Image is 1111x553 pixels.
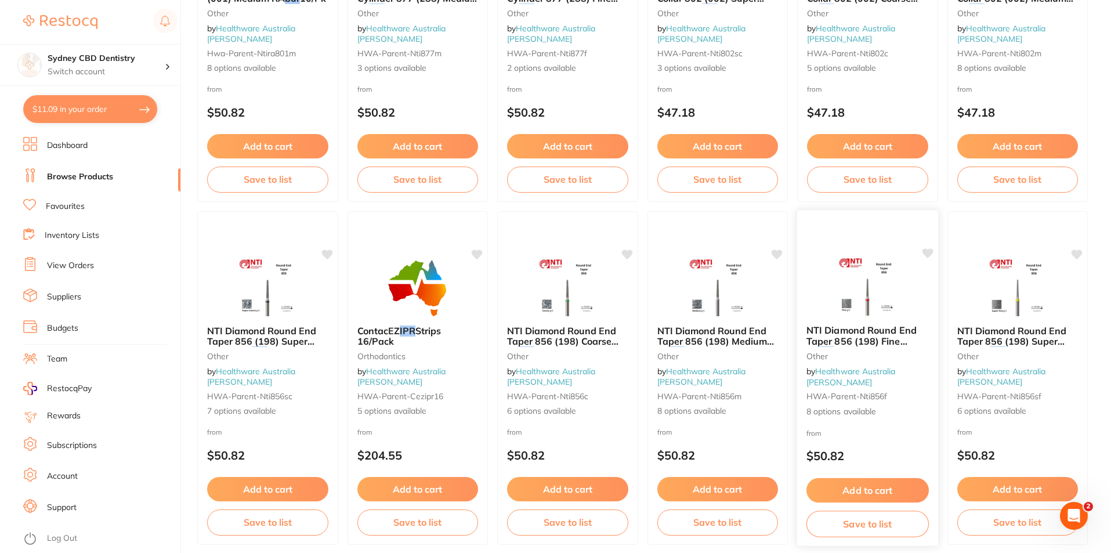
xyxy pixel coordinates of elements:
button: Add to cart [806,478,929,503]
button: Save to list [957,167,1079,192]
button: Log Out [23,530,177,548]
span: NTI Diamond Round End Taper 856 (198) Super Coarse FG [207,325,316,358]
em: bur [819,3,834,15]
span: 3 options available [657,63,779,74]
p: $47.18 [657,106,779,119]
b: NTI Diamond Round End Taper 856 (198) Fine FG bur 10/Pk [806,325,929,346]
button: Add to cart [807,134,928,158]
a: Support [47,502,77,514]
button: Save to list [507,167,628,192]
span: Strips 16/Pack [357,325,441,347]
span: from [507,428,522,436]
span: from [207,428,222,436]
span: by [657,366,746,387]
img: Sydney CBD Dentistry [18,53,41,77]
button: Add to cart [957,477,1079,501]
button: $11.09 in your order [23,95,157,123]
p: $47.18 [807,106,928,119]
span: from [357,428,372,436]
a: Favourites [46,201,85,212]
span: by [357,366,446,387]
small: other [507,352,628,361]
small: other [957,9,1079,18]
em: bur [702,3,717,15]
span: by [507,366,595,387]
button: Save to list [357,167,479,192]
span: by [507,23,595,44]
p: $50.82 [507,449,628,462]
a: Healthware Australia [PERSON_NAME] [357,366,446,387]
span: 10/Pk [385,3,411,15]
span: from [957,428,972,436]
span: by [806,366,896,388]
span: by [957,23,1045,44]
span: 6 options available [957,406,1079,417]
button: Add to cart [507,134,628,158]
a: Healthware Australia [PERSON_NAME] [657,23,746,44]
b: NTI Diamond Round End Taper 856 (198) Super Coarse FG bur 10/Pk [207,326,328,347]
span: 10/Pk [534,346,560,358]
button: Save to list [357,509,479,535]
span: HWA-parent-nti802m [957,48,1041,59]
span: NTI Diamond Round End Taper 856 (198) Medium FG [657,325,774,358]
span: RestocqPay [47,383,92,395]
span: 10/Pk [267,346,293,358]
button: Add to cart [357,134,479,158]
img: Restocq Logo [23,15,97,29]
span: by [807,23,895,44]
em: bur [990,346,1005,358]
button: Add to cart [657,477,779,501]
p: $50.82 [957,449,1079,462]
small: Orthodontics [357,352,479,361]
small: other [507,9,628,18]
b: ContacEZ IPR Strips 16/Pack [357,326,479,347]
img: NTI Diamond Round End Taper 856 (198) Coarse FG bur 10/Pk [530,258,605,316]
small: other [207,9,328,18]
span: HWA-parent-nti856sf [957,391,1041,402]
span: ContacEZ [357,325,400,337]
a: Dashboard [47,140,88,151]
p: Switch account [48,66,165,78]
span: 2 [1084,502,1093,511]
a: Budgets [47,323,78,334]
span: 5 options available [357,406,479,417]
span: HWA-parent-nti856m [657,391,741,402]
button: Save to list [207,167,328,192]
button: Save to list [957,509,1079,535]
b: NTI Diamond Round End Taper 856 (198) Super Fine FG bur 10/Pk [957,326,1079,347]
span: by [207,366,295,387]
h4: Sydney CBD Dentistry [48,53,165,64]
p: $50.82 [657,449,779,462]
em: bur [519,3,534,15]
small: other [657,352,779,361]
button: Add to cart [357,477,479,501]
span: NTI Diamond Round End Taper 856 (198) Super Fine FG [957,325,1066,358]
img: NTI Diamond Round End Taper 856 (198) Medium FG bur 10/Pk [680,258,755,316]
button: Add to cart [207,134,328,158]
a: Healthware Australia [PERSON_NAME] [806,366,896,388]
span: 8 options available [657,406,779,417]
a: Healthware Australia [PERSON_NAME] [957,23,1045,44]
span: from [357,85,372,93]
em: bur [370,3,385,15]
a: Healthware Australia [PERSON_NAME] [657,366,746,387]
button: Save to list [507,509,628,535]
button: Save to list [657,167,779,192]
span: by [207,23,295,44]
small: other [207,352,328,361]
span: NTI Diamond Round End Taper 856 (198) Fine FG [806,324,917,357]
em: IPR [400,325,415,337]
span: 8 options available [806,406,929,417]
span: 10/Pk [717,3,743,15]
span: from [507,85,522,93]
span: from [957,85,972,93]
span: 8 options available [957,63,1079,74]
span: 3 options available [357,63,479,74]
p: $50.82 [207,449,328,462]
span: 6 options available [507,406,628,417]
a: Healthware Australia [PERSON_NAME] [957,366,1045,387]
span: 8 options available [207,63,328,74]
em: bur [670,346,685,358]
button: Add to cart [507,477,628,501]
span: 10/Pk [985,3,1011,15]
